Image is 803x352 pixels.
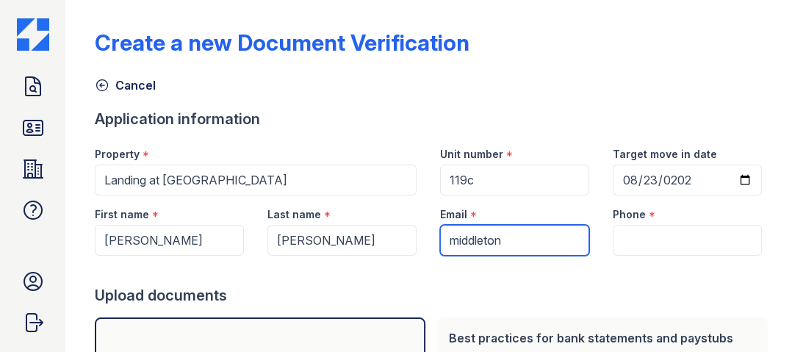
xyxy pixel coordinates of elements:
div: Upload documents [95,285,774,306]
div: Application information [95,109,774,129]
label: Property [95,147,140,162]
img: CE_Icon_Blue-c292c112584629df590d857e76928e9f676e5b41ef8f769ba2f05ee15b207248.png [17,18,49,51]
label: Last name [267,207,321,222]
a: Cancel [95,76,156,94]
div: Best practices for bank statements and paystubs [449,329,756,347]
label: First name [95,207,149,222]
label: Target move in date [613,147,717,162]
label: Email [440,207,467,222]
div: Create a new Document Verification [95,29,469,56]
label: Phone [613,207,646,222]
label: Unit number [440,147,503,162]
